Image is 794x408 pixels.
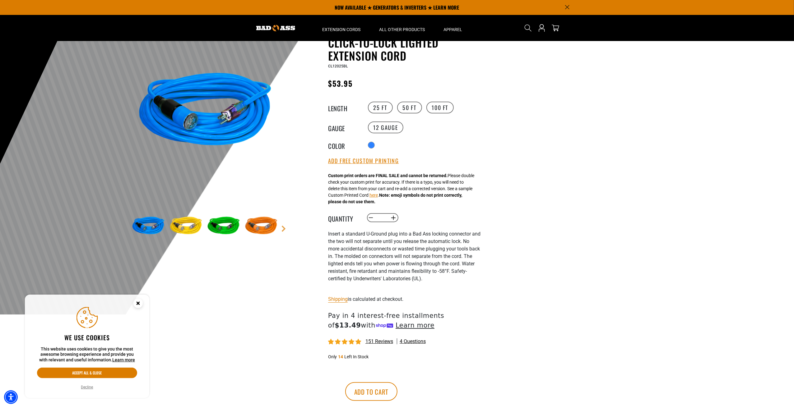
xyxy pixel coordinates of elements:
[368,102,393,113] label: 25 FT
[323,27,361,32] span: Extension Cords
[328,339,362,345] span: 4.87 stars
[550,24,560,32] a: cart
[206,208,242,244] img: green
[369,192,378,199] button: here
[537,15,547,41] a: Open this option
[344,354,369,359] span: Left In Stock
[328,141,359,149] legend: Color
[328,214,359,222] label: Quantity
[79,384,95,390] button: Decline
[345,382,397,401] button: Add to cart
[379,27,425,32] span: All Other Products
[426,102,454,113] label: 100 FT
[328,103,359,112] legend: Length
[338,354,343,359] span: 14
[328,295,481,303] div: is calculated at checkout.
[281,226,287,232] a: Next
[168,208,204,244] img: yellow
[397,102,422,113] label: 50 FT
[328,296,348,302] a: Shipping
[370,15,434,41] summary: All Other Products
[37,333,137,342] h2: We use cookies
[127,295,149,314] button: Close this option
[313,15,370,41] summary: Extension Cords
[328,78,353,89] span: $53.95
[328,158,399,164] button: Add Free Custom Printing
[523,23,533,33] summary: Search
[130,37,280,187] img: blue
[37,368,137,378] button: Accept all & close
[328,173,448,178] strong: Custom print orders are FINAL SALE and cannot be returned.
[368,121,404,133] label: 12 Gauge
[328,193,462,204] strong: Note: emoji symbols do not print correctly, please do not use them.
[328,172,474,205] div: Please double check your custom print for accuracy. If there is a typo, you will need to delete t...
[365,338,393,344] span: 151 reviews
[4,390,18,404] div: Accessibility Menu
[37,346,137,363] p: This website uses cookies to give you the most awesome browsing experience and provide you with r...
[328,231,481,282] span: nsert a standard U-Ground plug into a Bad Ass locking connector and the two will not separate unt...
[25,295,149,398] aside: Cookie Consent
[328,230,481,290] div: I
[328,123,359,131] legend: Gauge
[328,36,481,62] h1: Click-to-Lock Lighted Extension Cord
[256,25,295,31] img: Bad Ass Extension Cords
[328,354,337,359] span: Only
[434,15,472,41] summary: Apparel
[400,338,426,345] span: 4 questions
[328,64,348,68] span: CL12025BL
[243,208,279,244] img: orange
[112,357,135,362] a: This website uses cookies to give you the most awesome browsing experience and provide you with r...
[444,27,462,32] span: Apparel
[130,208,166,244] img: blue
